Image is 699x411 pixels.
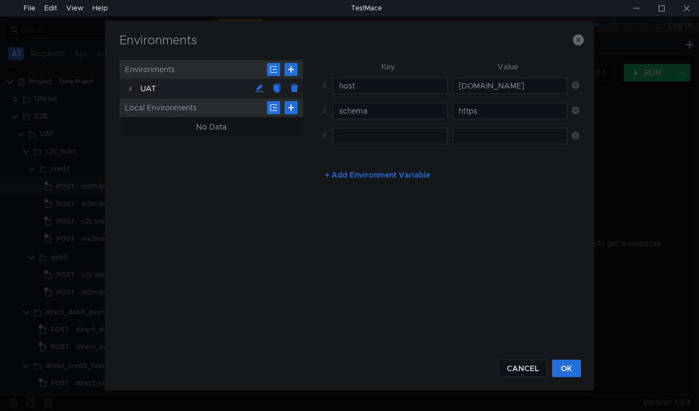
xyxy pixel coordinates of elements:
[118,34,581,47] h3: Environments
[120,60,303,79] div: Environments
[328,60,448,73] th: Key
[140,79,251,98] div: UAT
[120,98,303,117] div: Local Environments
[196,120,227,133] div: No Data
[448,60,567,73] th: Value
